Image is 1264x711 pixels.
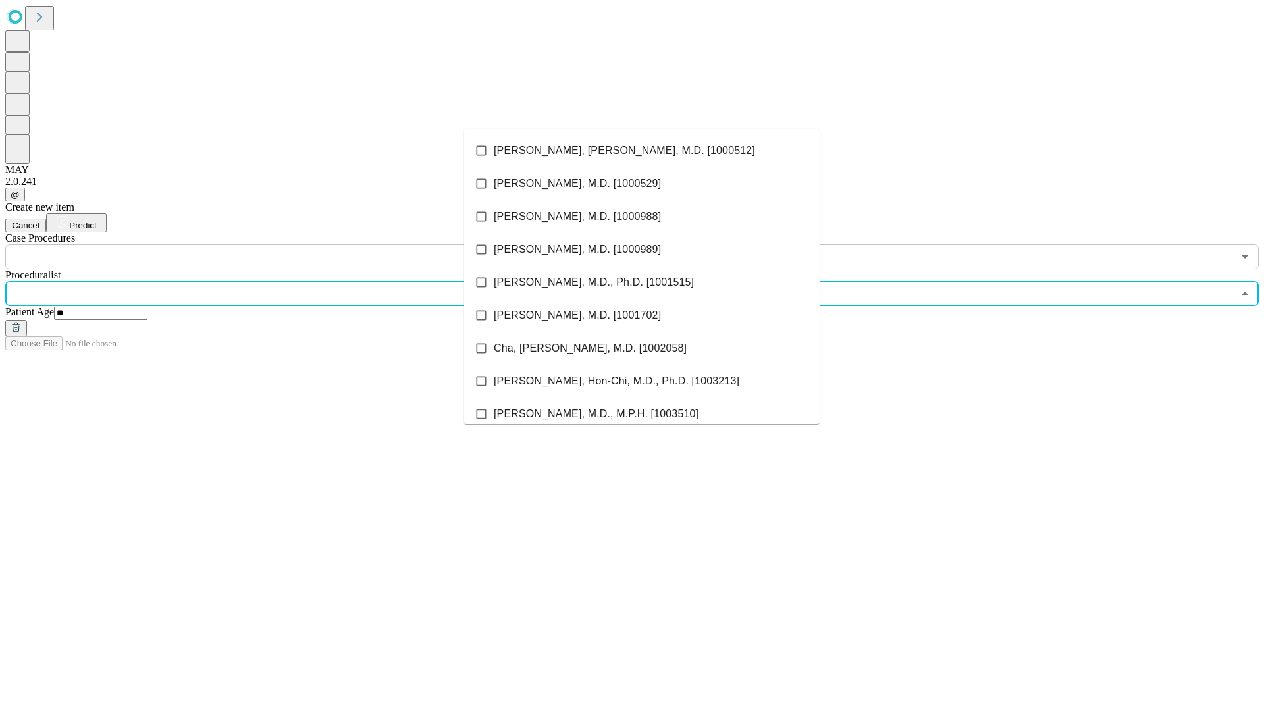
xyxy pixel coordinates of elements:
[5,306,54,317] span: Patient Age
[5,201,74,213] span: Create new item
[494,242,661,257] span: [PERSON_NAME], M.D. [1000989]
[5,164,1259,176] div: MAY
[1236,248,1254,266] button: Open
[5,269,61,280] span: Proceduralist
[46,213,107,232] button: Predict
[494,406,698,422] span: [PERSON_NAME], M.D., M.P.H. [1003510]
[5,232,75,244] span: Scheduled Procedure
[494,143,755,159] span: [PERSON_NAME], [PERSON_NAME], M.D. [1000512]
[5,219,46,232] button: Cancel
[494,340,687,356] span: Cha, [PERSON_NAME], M.D. [1002058]
[5,188,25,201] button: @
[1236,284,1254,303] button: Close
[11,190,20,199] span: @
[494,373,739,389] span: [PERSON_NAME], Hon-Chi, M.D., Ph.D. [1003213]
[494,176,661,192] span: [PERSON_NAME], M.D. [1000529]
[494,209,661,224] span: [PERSON_NAME], M.D. [1000988]
[12,221,39,230] span: Cancel
[69,221,96,230] span: Predict
[494,307,661,323] span: [PERSON_NAME], M.D. [1001702]
[494,275,694,290] span: [PERSON_NAME], M.D., Ph.D. [1001515]
[5,176,1259,188] div: 2.0.241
